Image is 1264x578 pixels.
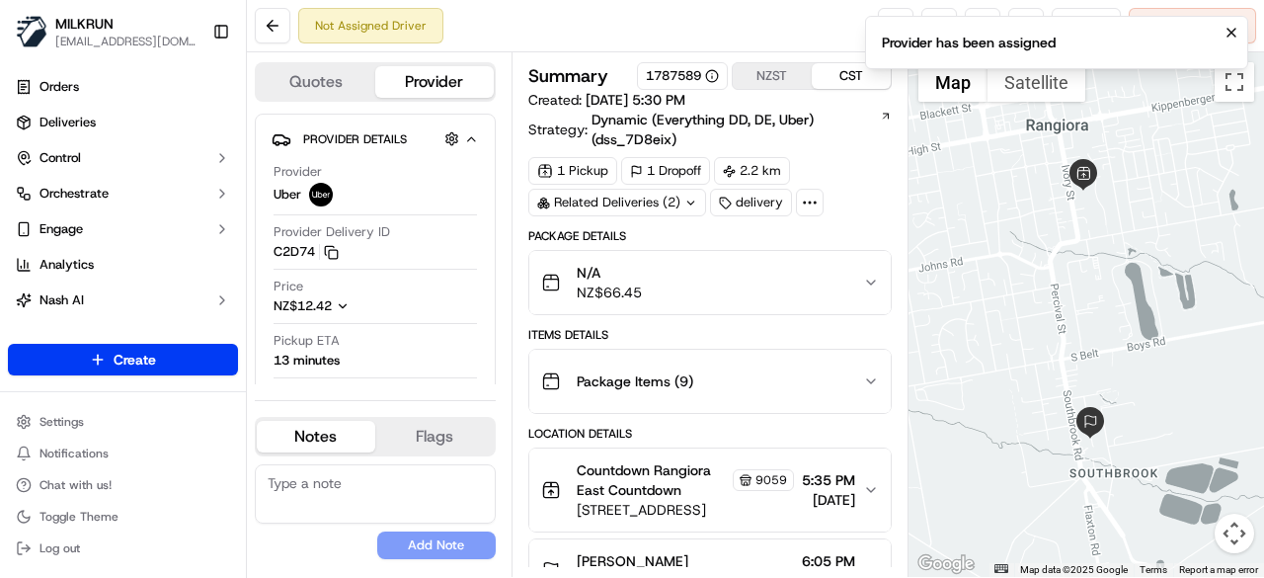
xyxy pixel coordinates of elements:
[55,14,114,34] button: MILKRUN
[8,503,238,531] button: Toggle Theme
[528,228,892,244] div: Package Details
[39,185,109,203] span: Orchestrate
[39,477,112,493] span: Chat with us!
[1215,514,1254,553] button: Map camera controls
[733,63,812,89] button: NZST
[714,157,790,185] div: 2.2 km
[528,157,617,185] div: 1 Pickup
[8,71,238,103] a: Orders
[39,509,118,525] span: Toggle Theme
[274,186,301,204] span: Uber
[528,189,706,216] div: Related Deliveries (2)
[8,471,238,499] button: Chat with us!
[528,327,892,343] div: Items Details
[1179,564,1258,575] a: Report a map error
[274,332,340,350] span: Pickup ETA
[710,189,792,216] div: delivery
[39,149,81,167] span: Control
[592,110,892,149] a: Dynamic (Everything DD, DE, Uber) (dss_7D8eix)
[802,470,855,490] span: 5:35 PM
[528,426,892,442] div: Location Details
[257,421,375,453] button: Notes
[802,490,855,510] span: [DATE]
[274,352,340,370] div: 13 minutes
[274,243,339,261] button: C2D74
[8,320,238,352] a: Product Catalog
[16,16,47,47] img: MILKRUN
[114,350,156,370] span: Create
[529,350,891,413] button: Package Items (9)
[528,90,685,110] span: Created:
[257,66,375,98] button: Quotes
[646,67,719,85] button: 1787589
[274,297,447,315] button: NZ$12.42
[55,34,197,49] button: [EMAIL_ADDRESS][DOMAIN_NAME]
[577,551,688,571] span: [PERSON_NAME]
[8,8,204,55] button: MILKRUNMILKRUN[EMAIL_ADDRESS][DOMAIN_NAME]
[39,78,79,96] span: Orders
[8,142,238,174] button: Control
[577,500,794,520] span: [STREET_ADDRESS]
[577,283,642,302] span: NZ$66.45
[528,67,608,85] h3: Summary
[8,178,238,209] button: Orchestrate
[39,256,94,274] span: Analytics
[586,91,685,109] span: [DATE] 5:30 PM
[528,110,892,149] div: Strategy:
[39,114,96,131] span: Deliveries
[303,131,407,147] span: Provider Details
[882,33,1056,52] div: Provider has been assigned
[755,472,787,488] span: 9059
[39,220,83,238] span: Engage
[375,421,494,453] button: Flags
[913,551,979,577] img: Google
[274,297,332,314] span: NZ$12.42
[529,449,891,532] button: Countdown Rangiora East Countdown9059[STREET_ADDRESS]5:35 PM[DATE]
[8,249,238,281] a: Analytics
[1020,564,1128,575] span: Map data ©2025 Google
[375,66,494,98] button: Provider
[274,278,303,295] span: Price
[592,110,878,149] span: Dynamic (Everything DD, DE, Uber) (dss_7D8eix)
[577,372,693,391] span: Package Items ( 9 )
[39,446,109,461] span: Notifications
[994,564,1008,573] button: Keyboard shortcuts
[8,344,238,375] button: Create
[8,213,238,245] button: Engage
[1140,564,1167,575] a: Terms (opens in new tab)
[39,540,80,556] span: Log out
[529,251,891,314] button: N/ANZ$66.45
[8,440,238,467] button: Notifications
[577,263,642,283] span: N/A
[8,285,238,316] button: Nash AI
[309,183,333,206] img: uber-new-logo.jpeg
[274,163,322,181] span: Provider
[8,107,238,138] a: Deliveries
[577,460,729,500] span: Countdown Rangiora East Countdown
[621,157,710,185] div: 1 Dropoff
[913,551,979,577] a: Open this area in Google Maps (opens a new window)
[39,414,84,430] span: Settings
[39,291,84,309] span: Nash AI
[272,123,479,155] button: Provider Details
[39,327,134,345] span: Product Catalog
[8,535,238,562] button: Log out
[812,63,891,89] button: CST
[8,408,238,436] button: Settings
[274,223,390,241] span: Provider Delivery ID
[802,551,855,571] span: 6:05 PM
